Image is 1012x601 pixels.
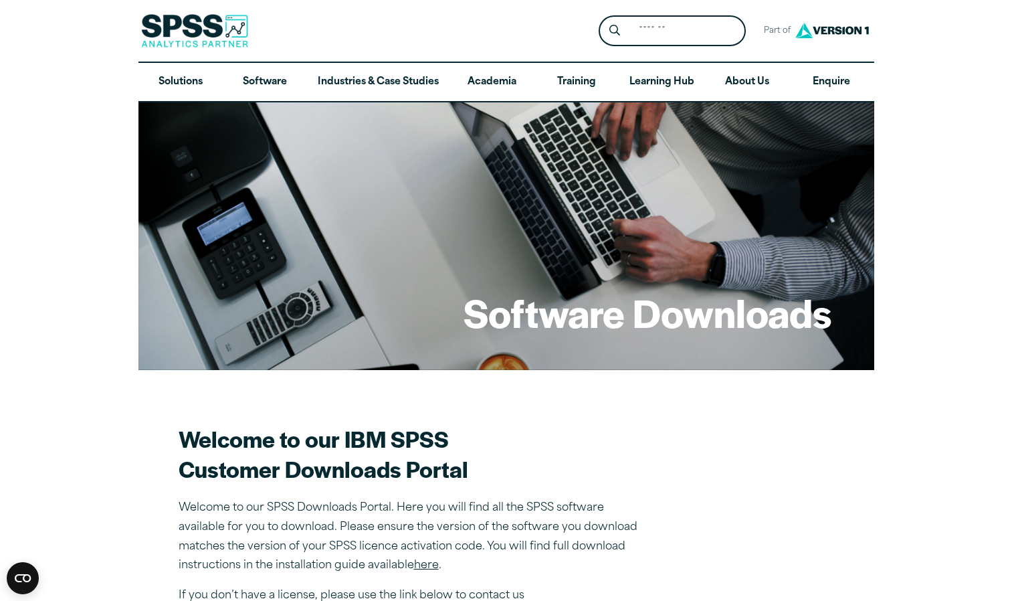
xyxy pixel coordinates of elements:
a: Solutions [138,63,223,102]
a: Training [534,63,618,102]
a: Industries & Case Studies [307,63,449,102]
h1: Software Downloads [464,286,831,339]
img: SPSS Analytics Partner [141,14,248,48]
a: About Us [705,63,789,102]
form: Site Header Search Form [599,15,746,47]
span: Part of [756,21,792,41]
a: Academia [449,63,534,102]
img: Version1 Logo [792,18,872,43]
a: Learning Hub [619,63,705,102]
a: Software [223,63,307,102]
p: Welcome to our SPSS Downloads Portal. Here you will find all the SPSS software available for you ... [179,499,647,576]
h2: Welcome to our IBM SPSS Customer Downloads Portal [179,424,647,484]
a: Enquire [789,63,874,102]
button: Search magnifying glass icon [602,19,627,44]
button: Open CMP widget [7,562,39,594]
nav: Desktop version of site main menu [138,63,874,102]
svg: Search magnifying glass icon [609,25,620,36]
a: here [414,560,439,571]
